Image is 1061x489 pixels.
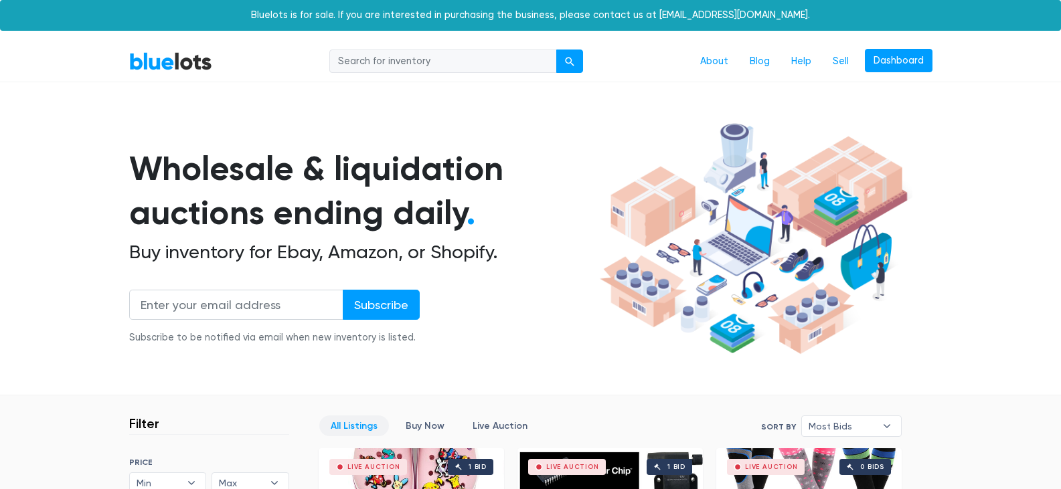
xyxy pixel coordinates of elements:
[595,117,912,361] img: hero-ee84e7d0318cb26816c560f6b4441b76977f77a177738b4e94f68c95b2b83dbb.png
[129,290,343,320] input: Enter your email address
[129,415,159,431] h3: Filter
[343,290,420,320] input: Subscribe
[469,464,487,470] div: 1 bid
[667,464,685,470] div: 1 bid
[129,52,212,71] a: BlueLots
[129,458,289,467] h6: PRICE
[329,50,557,74] input: Search for inventory
[461,415,539,436] a: Live Auction
[394,415,456,436] a: Buy Now
[129,330,420,345] div: Subscribe to be notified via email when new inventory is listed.
[809,416,876,436] span: Most Bids
[129,241,595,264] h2: Buy inventory for Ebay, Amazon, or Shopify.
[129,146,595,235] h1: Wholesale & liquidation auctions ending daily
[546,464,599,470] div: Live Auction
[347,464,400,470] div: Live Auction
[467,193,475,233] span: .
[689,49,739,74] a: About
[781,49,822,74] a: Help
[873,416,901,436] b: ▾
[761,421,796,433] label: Sort By
[745,464,798,470] div: Live Auction
[739,49,781,74] a: Blog
[865,49,932,73] a: Dashboard
[860,464,884,470] div: 0 bids
[822,49,860,74] a: Sell
[319,415,389,436] a: All Listings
